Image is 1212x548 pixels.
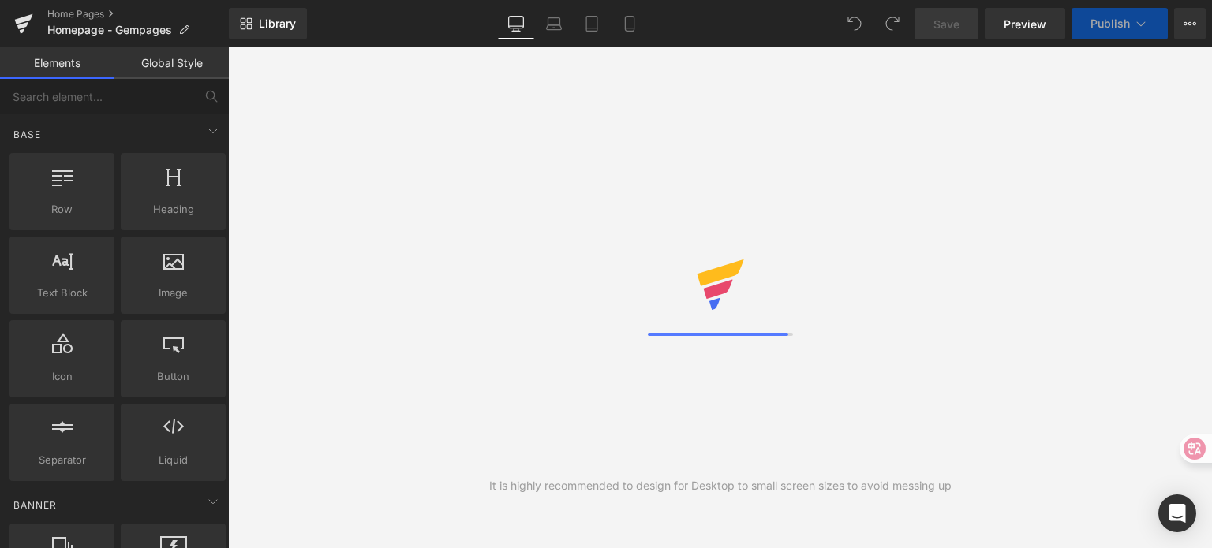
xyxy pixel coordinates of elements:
span: Preview [1004,16,1046,32]
button: Undo [839,8,870,39]
a: Preview [985,8,1065,39]
span: Library [259,17,296,31]
button: Publish [1072,8,1168,39]
a: New Library [229,8,307,39]
button: More [1174,8,1206,39]
span: Banner [12,498,58,513]
span: Image [125,285,221,301]
span: Homepage - Gempages [47,24,172,36]
span: Icon [14,368,110,385]
a: Desktop [497,8,535,39]
span: Base [12,127,43,142]
span: Button [125,368,221,385]
div: Open Intercom Messenger [1158,494,1196,532]
span: Liquid [125,452,221,468]
span: Separator [14,452,110,468]
a: Home Pages [47,8,229,21]
div: It is highly recommended to design for Desktop to small screen sizes to avoid messing up [489,477,952,494]
a: Laptop [535,8,573,39]
span: Text Block [14,285,110,301]
a: Mobile [611,8,649,39]
span: Row [14,201,110,218]
a: Tablet [573,8,611,39]
span: Heading [125,201,221,218]
a: Global Style [114,47,229,79]
span: Save [933,16,959,32]
button: Redo [877,8,908,39]
span: Publish [1090,17,1130,30]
